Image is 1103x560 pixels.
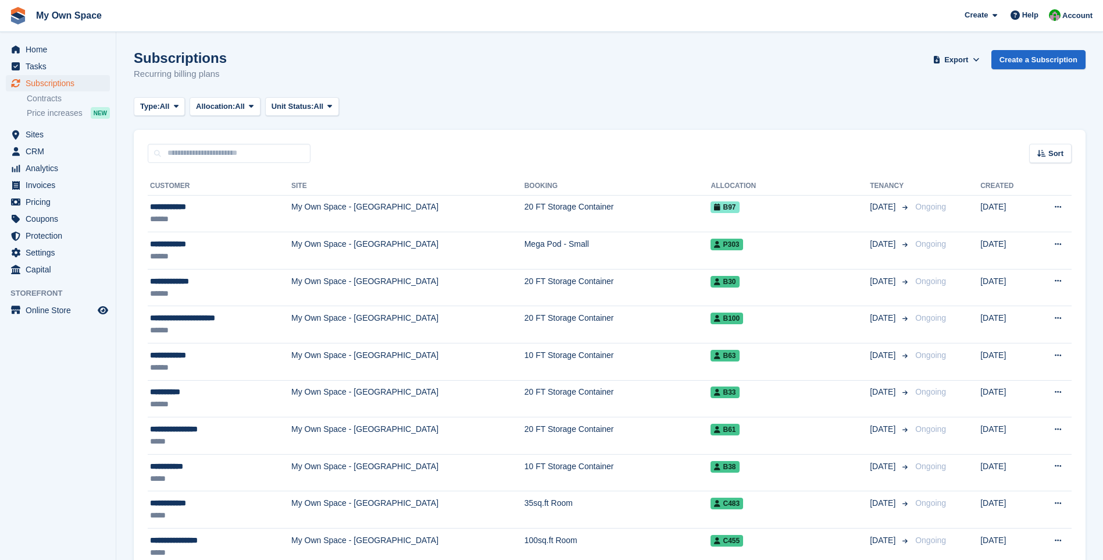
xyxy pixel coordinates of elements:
[980,380,1033,417] td: [DATE]
[291,269,524,306] td: My Own Space - [GEOGRAPHIC_DATA]
[291,306,524,343] td: My Own Space - [GEOGRAPHIC_DATA]
[27,107,110,119] a: Price increases NEW
[26,75,95,91] span: Subscriptions
[6,58,110,75] a: menu
[196,101,235,112] span: Allocation:
[1048,148,1063,160] span: Sort
[915,536,946,545] span: Ongoing
[26,228,95,244] span: Protection
[711,201,739,213] span: B97
[931,50,982,69] button: Export
[1022,9,1038,21] span: Help
[6,160,110,176] a: menu
[915,387,946,396] span: Ongoing
[870,349,898,361] span: [DATE]
[6,211,110,227] a: menu
[915,239,946,249] span: Ongoing
[980,491,1033,529] td: [DATE]
[6,244,110,261] a: menu
[980,195,1033,232] td: [DATE]
[711,387,739,398] span: B33
[991,50,1086,69] a: Create a Subscription
[870,275,898,288] span: [DATE]
[870,534,898,547] span: [DATE]
[6,194,110,210] a: menu
[980,454,1033,491] td: [DATE]
[235,101,245,112] span: All
[291,177,524,196] th: Site
[1062,10,1093,22] span: Account
[6,177,110,193] a: menu
[711,498,743,509] span: C483
[26,211,95,227] span: Coupons
[980,177,1033,196] th: Created
[870,423,898,435] span: [DATE]
[160,101,170,112] span: All
[915,462,946,471] span: Ongoing
[711,350,739,361] span: B63
[91,107,110,119] div: NEW
[26,58,95,75] span: Tasks
[134,97,185,116] button: Type: All
[524,454,711,491] td: 10 FT Storage Container
[9,7,27,24] img: stora-icon-8386f47178a22dfd0bd8f6a31ec36ba5ce8667c1dd55bd0f319d3a0aa187defe.svg
[524,306,711,343] td: 20 FT Storage Container
[6,41,110,58] a: menu
[314,101,324,112] span: All
[134,68,227,81] p: Recurring billing plans
[6,228,110,244] a: menu
[915,424,946,434] span: Ongoing
[915,277,946,286] span: Ongoing
[711,276,739,288] span: B30
[980,343,1033,381] td: [DATE]
[870,460,898,473] span: [DATE]
[6,75,110,91] a: menu
[291,232,524,270] td: My Own Space - [GEOGRAPHIC_DATA]
[524,195,711,232] td: 20 FT Storage Container
[148,177,291,196] th: Customer
[26,41,95,58] span: Home
[711,313,743,324] span: B100
[915,498,946,508] span: Ongoing
[524,269,711,306] td: 20 FT Storage Container
[291,343,524,381] td: My Own Space - [GEOGRAPHIC_DATA]
[980,417,1033,455] td: [DATE]
[291,195,524,232] td: My Own Space - [GEOGRAPHIC_DATA]
[10,288,116,299] span: Storefront
[26,177,95,193] span: Invoices
[26,261,95,278] span: Capital
[291,491,524,529] td: My Own Space - [GEOGRAPHIC_DATA]
[711,239,743,250] span: P303
[870,497,898,509] span: [DATE]
[870,312,898,324] span: [DATE]
[524,232,711,270] td: Mega Pod - Small
[26,143,95,160] span: CRM
[915,350,946,360] span: Ongoing
[190,97,260,116] button: Allocation: All
[291,454,524,491] td: My Own Space - [GEOGRAPHIC_DATA]
[6,302,110,318] a: menu
[26,244,95,261] span: Settings
[140,101,160,112] span: Type:
[711,461,739,473] span: B38
[711,177,870,196] th: Allocation
[870,201,898,213] span: [DATE]
[980,306,1033,343] td: [DATE]
[524,380,711,417] td: 20 FT Storage Container
[711,424,739,435] span: B61
[980,269,1033,306] td: [DATE]
[6,126,110,143] a: menu
[711,535,743,547] span: C455
[27,93,110,104] a: Contracts
[26,126,95,143] span: Sites
[944,54,968,66] span: Export
[96,303,110,317] a: Preview store
[1049,9,1061,21] img: Paula Harris
[265,97,339,116] button: Unit Status: All
[291,417,524,455] td: My Own Space - [GEOGRAPHIC_DATA]
[524,417,711,455] td: 20 FT Storage Container
[26,194,95,210] span: Pricing
[980,232,1033,270] td: [DATE]
[6,143,110,160] a: menu
[291,380,524,417] td: My Own Space - [GEOGRAPHIC_DATA]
